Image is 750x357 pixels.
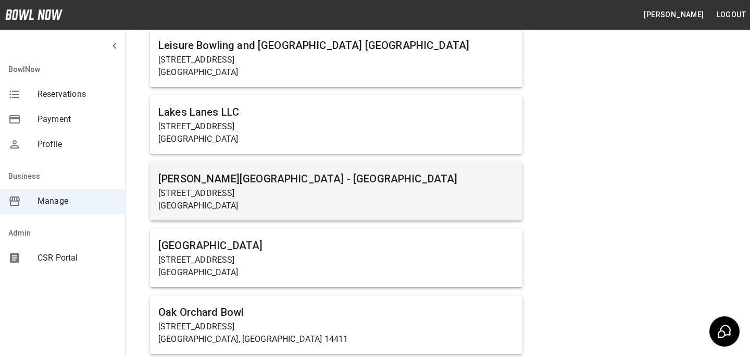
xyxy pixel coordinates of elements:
[158,133,514,145] p: [GEOGRAPHIC_DATA]
[158,187,514,200] p: [STREET_ADDRESS]
[158,170,514,187] h6: [PERSON_NAME][GEOGRAPHIC_DATA] - [GEOGRAPHIC_DATA]
[158,266,514,279] p: [GEOGRAPHIC_DATA]
[158,104,514,120] h6: Lakes Lanes LLC
[158,321,514,333] p: [STREET_ADDRESS]
[37,252,117,264] span: CSR Portal
[158,66,514,79] p: [GEOGRAPHIC_DATA]
[37,113,117,126] span: Payment
[158,200,514,212] p: [GEOGRAPHIC_DATA]
[158,333,514,346] p: [GEOGRAPHIC_DATA], [GEOGRAPHIC_DATA] 14411
[37,88,117,101] span: Reservations
[640,5,708,24] button: [PERSON_NAME]
[158,54,514,66] p: [STREET_ADDRESS]
[158,37,514,54] h6: Leisure Bowling and [GEOGRAPHIC_DATA] [GEOGRAPHIC_DATA]
[158,254,514,266] p: [STREET_ADDRESS]
[158,304,514,321] h6: Oak Orchard Bowl
[37,195,117,207] span: Manage
[712,5,750,24] button: Logout
[37,138,117,151] span: Profile
[158,120,514,133] p: [STREET_ADDRESS]
[5,9,63,20] img: logo
[158,237,514,254] h6: [GEOGRAPHIC_DATA]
